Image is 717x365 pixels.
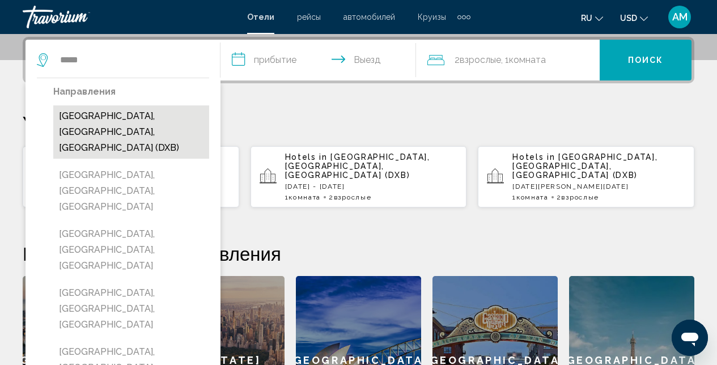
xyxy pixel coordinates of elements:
button: Поиск [600,40,691,80]
span: 1 [512,193,548,201]
a: автомобилей [343,12,395,22]
a: Круизы [418,12,446,22]
button: Change language [581,10,603,26]
span: Взрослые [334,193,371,201]
a: Отели [247,12,274,22]
span: Hotels in [285,152,328,162]
button: Hotels in [GEOGRAPHIC_DATA], [GEOGRAPHIC_DATA], [GEOGRAPHIC_DATA] (DXB)[DATE] - [DATE]1Комната2Вз... [23,146,239,208]
span: USD [620,14,637,23]
button: Hotels in [GEOGRAPHIC_DATA], [GEOGRAPHIC_DATA], [GEOGRAPHIC_DATA] (DXB)[DATE][PERSON_NAME][DATE]1... [478,146,694,208]
span: Комната [516,193,549,201]
p: [DATE][PERSON_NAME][DATE] [512,182,685,190]
div: Search widget [26,40,691,80]
button: [GEOGRAPHIC_DATA], [GEOGRAPHIC_DATA], [GEOGRAPHIC_DATA] [53,223,209,277]
span: [GEOGRAPHIC_DATA], [GEOGRAPHIC_DATA], [GEOGRAPHIC_DATA] (DXB) [512,152,657,180]
iframe: Кнопка запуска окна обмена сообщениями [672,320,708,356]
button: User Menu [665,5,694,29]
button: Hotels in [GEOGRAPHIC_DATA], [GEOGRAPHIC_DATA], [GEOGRAPHIC_DATA] (DXB)[DATE] - [DATE]1Комната2Вз... [251,146,467,208]
button: Extra navigation items [457,8,470,26]
a: Travorium [23,6,236,28]
span: Hotels in [512,152,555,162]
button: Travelers: 2 adults, 0 children [416,40,600,80]
span: Взрослые [460,54,501,65]
span: 2 [329,193,371,201]
span: Поиск [628,56,664,65]
span: , 1 [501,52,546,68]
p: Your Recent Searches [23,112,694,134]
p: Направления [53,84,209,100]
button: [GEOGRAPHIC_DATA], [GEOGRAPHIC_DATA], [GEOGRAPHIC_DATA] [53,164,209,218]
span: AM [672,11,688,23]
span: Взрослые [561,193,599,201]
button: Change currency [620,10,648,26]
span: ru [581,14,592,23]
a: рейсы [297,12,321,22]
span: Комната [509,54,546,65]
button: [GEOGRAPHIC_DATA], [GEOGRAPHIC_DATA], [GEOGRAPHIC_DATA] [53,282,209,336]
h2: Рекомендуемые направления [23,242,694,265]
span: 2 [455,52,501,68]
button: [GEOGRAPHIC_DATA], [GEOGRAPHIC_DATA], [GEOGRAPHIC_DATA] (DXB) [53,105,209,159]
p: [DATE] - [DATE] [285,182,458,190]
button: Check in and out dates [220,40,415,80]
span: Комната [289,193,321,201]
span: 1 [285,193,321,201]
span: [GEOGRAPHIC_DATA], [GEOGRAPHIC_DATA], [GEOGRAPHIC_DATA] (DXB) [285,152,430,180]
span: 2 [557,193,599,201]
